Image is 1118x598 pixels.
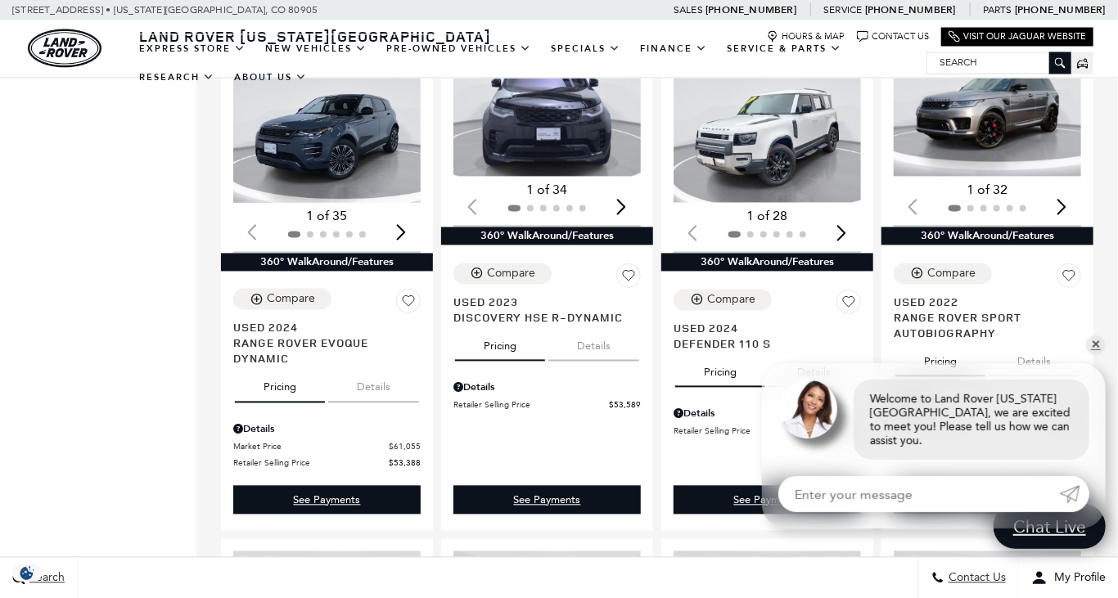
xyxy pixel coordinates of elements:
[674,336,849,352] span: Defender 110 S
[894,182,1081,200] div: 1 of 32
[944,571,1006,585] span: Contact Us
[854,380,1089,460] div: Welcome to Land Rover [US_STATE][GEOGRAPHIC_DATA], we are excited to meet you! Please tell us how...
[453,486,641,515] div: undefined - Discovery HSE R-Dynamic
[674,486,861,515] a: See Payments
[674,290,772,311] button: Compare Vehicle
[894,295,1069,310] span: Used 2022
[453,36,641,177] div: 1 / 2
[8,564,46,582] img: Opt-Out Icon
[233,486,421,515] a: See Payments
[881,227,1093,245] div: 360° WalkAround/Features
[453,486,641,515] a: See Payments
[233,320,408,335] span: Used 2024
[894,263,992,285] button: Compare Vehicle
[453,380,641,395] div: Pricing Details - Discovery HSE R-Dynamic
[1057,263,1081,295] button: Save Vehicle
[894,310,1069,341] span: Range Rover Sport Autobiography
[396,289,421,320] button: Save Vehicle
[831,215,853,251] div: Next slide
[989,341,1080,377] button: details tab
[129,35,255,64] a: EXPRESS STORE
[139,27,491,47] span: Land Rover [US_STATE][GEOGRAPHIC_DATA]
[453,182,641,200] div: 1 of 34
[455,326,545,362] button: pricing tab
[611,189,633,225] div: Next slide
[894,36,1081,177] div: 1 / 2
[674,425,861,438] a: Retailer Selling Price $57,689
[927,53,1071,73] input: Search
[453,399,609,411] span: Retailer Selling Price
[630,35,717,64] a: Finance
[609,399,641,411] span: $53,589
[778,380,837,438] img: Agent profile photo
[616,263,641,295] button: Save Vehicle
[675,352,765,388] button: pricing tab
[233,63,421,203] img: 2024 Land Rover Range Rover Evoque Dynamic 1
[674,208,861,226] div: 1 of 28
[674,321,861,352] a: Used 2024Defender 110 S
[769,352,859,388] button: details tab
[376,35,541,64] a: Pre-Owned Vehicles
[836,290,861,321] button: Save Vehicle
[233,457,389,470] span: Retailer Selling Price
[1051,189,1073,225] div: Next slide
[823,4,862,16] span: Service
[548,326,639,362] button: details tab
[674,63,861,204] img: 2024 Land Rover Defender 110 S 1
[949,31,1086,43] a: Visit Our Jaguar Website
[453,310,629,326] span: Discovery HSE R-Dynamic
[233,441,389,453] span: Market Price
[441,227,653,245] div: 360° WalkAround/Features
[1060,476,1089,512] a: Submit
[778,476,1060,512] input: Enter your message
[453,295,641,326] a: Used 2023Discovery HSE R-Dynamic
[233,441,421,453] a: Market Price $61,055
[390,215,412,251] div: Next slide
[453,36,641,177] img: 2023 Land Rover Discovery HSE R-Dynamic 1
[233,208,421,226] div: 1 of 35
[233,63,421,203] div: 1 / 2
[28,29,101,68] a: land-rover
[389,457,421,470] span: $53,388
[235,366,325,402] button: pricing tab
[857,31,929,43] a: Contact Us
[389,441,421,453] span: $61,055
[1048,571,1106,585] span: My Profile
[129,64,224,92] a: Research
[894,36,1081,177] img: 2022 Land Rover Range Rover Sport Autobiography 1
[233,289,331,310] button: Compare Vehicle
[661,254,873,272] div: 360° WalkAround/Features
[487,267,535,281] div: Compare
[541,35,630,64] a: Specials
[674,407,861,421] div: Pricing Details - Defender 110 S
[674,4,703,16] span: Sales
[674,425,829,438] span: Retailer Selling Price
[894,295,1081,341] a: Used 2022Range Rover Sport Autobiography
[12,4,318,16] a: [STREET_ADDRESS] • [US_STATE][GEOGRAPHIC_DATA], CO 80905
[28,29,101,68] img: Land Rover
[267,292,315,307] div: Compare
[233,457,421,470] a: Retailer Selling Price $53,388
[255,35,376,64] a: New Vehicles
[767,31,845,43] a: Hours & Map
[233,335,408,366] span: Range Rover Evoque Dynamic
[927,267,976,281] div: Compare
[865,3,956,16] a: [PHONE_NUMBER]
[717,35,851,64] a: Service & Parts
[129,27,501,47] a: Land Rover [US_STATE][GEOGRAPHIC_DATA]
[1015,3,1106,16] a: [PHONE_NUMBER]
[221,254,433,272] div: 360° WalkAround/Features
[707,293,755,308] div: Compare
[1019,557,1118,598] button: Open user profile menu
[674,321,849,336] span: Used 2024
[453,263,552,285] button: Compare Vehicle
[233,320,421,366] a: Used 2024Range Rover Evoque Dynamic
[328,366,419,402] button: details tab
[8,564,46,582] section: Click to Open Cookie Consent Modal
[674,486,861,515] div: undefined - Defender 110 S
[706,3,796,16] a: [PHONE_NUMBER]
[233,486,421,515] div: undefined - Range Rover Evoque Dynamic
[224,64,317,92] a: About Us
[983,4,1012,16] span: Parts
[233,422,421,437] div: Pricing Details - Range Rover Evoque Dynamic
